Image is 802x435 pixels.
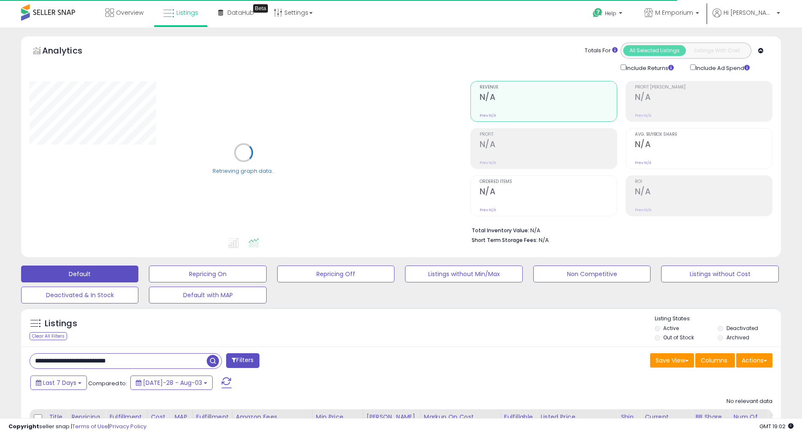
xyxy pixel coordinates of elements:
[472,225,766,235] li: N/A
[8,422,39,430] strong: Copyright
[72,422,108,430] a: Terms of Use
[724,8,774,17] span: Hi [PERSON_NAME]
[49,413,64,422] div: Title
[650,353,694,368] button: Save View
[149,287,266,303] button: Default with MAP
[116,8,143,17] span: Overview
[539,236,549,244] span: N/A
[621,413,637,430] div: Ship Price
[695,353,735,368] button: Columns
[713,8,780,27] a: Hi [PERSON_NAME]
[42,45,99,59] h5: Analytics
[586,1,631,27] a: Help
[655,8,693,17] span: M Emporium
[736,353,772,368] button: Actions
[623,45,686,56] button: All Selected Listings
[540,413,613,422] div: Listed Price
[635,113,651,118] small: Prev: N/A
[686,45,748,56] button: Listings With Cost
[480,113,496,118] small: Prev: N/A
[213,167,274,175] div: Retrieving graph data..
[661,266,778,282] button: Listings without Cost
[480,92,617,104] h2: N/A
[663,334,694,341] label: Out of Stock
[635,187,772,198] h2: N/A
[635,160,651,165] small: Prev: N/A
[663,325,679,332] label: Active
[480,85,617,90] span: Revenue
[174,413,189,422] div: MAP
[151,413,167,422] div: Cost
[480,160,496,165] small: Prev: N/A
[143,379,202,387] span: [DATE]-28 - Aug-03
[227,8,254,17] span: DataHub
[635,92,772,104] h2: N/A
[109,422,146,430] a: Privacy Policy
[149,266,266,282] button: Repricing On
[253,4,268,13] div: Tooltip anchor
[71,413,102,422] div: Repricing
[592,8,603,18] i: Get Help
[472,227,529,234] b: Total Inventory Value:
[21,266,138,282] button: Default
[176,8,198,17] span: Listings
[771,413,802,430] div: Total Rev.
[635,85,772,90] span: Profit [PERSON_NAME]
[480,132,617,137] span: Profit
[635,140,772,151] h2: N/A
[701,356,727,365] span: Columns
[759,422,794,430] span: 2025-08-11 19:02 GMT
[480,207,496,212] small: Prev: N/A
[30,332,67,340] div: Clear All Filters
[316,413,359,422] div: Min Price
[43,379,76,387] span: Last 7 Days
[21,287,138,303] button: Deactivated & In Stock
[196,413,229,430] div: Fulfillment Cost
[733,413,764,430] div: Num of Comp.
[88,379,127,387] span: Compared to:
[480,180,617,184] span: Ordered Items
[236,413,309,422] div: Amazon Fees
[684,63,763,72] div: Include Ad Spend
[109,413,143,422] div: Fulfillment
[655,315,781,323] p: Listing States:
[45,318,77,330] h5: Listings
[635,180,772,184] span: ROI
[277,266,394,282] button: Repricing Off
[726,397,772,405] div: No relevant data
[130,376,213,390] button: [DATE]-28 - Aug-03
[480,140,617,151] h2: N/A
[614,63,684,72] div: Include Returns
[472,236,537,244] b: Short Term Storage Fees:
[226,353,259,368] button: Filters
[645,413,688,430] div: Current Buybox Price
[405,266,522,282] button: Listings without Min/Max
[367,413,417,422] div: [PERSON_NAME]
[8,423,146,431] div: seller snap | |
[424,413,497,422] div: Markup on Cost
[30,376,87,390] button: Last 7 Days
[585,47,618,55] div: Totals For
[726,325,758,332] label: Deactivated
[605,10,616,17] span: Help
[480,187,617,198] h2: N/A
[726,334,749,341] label: Archived
[635,132,772,137] span: Avg. Buybox Share
[635,207,651,212] small: Prev: N/A
[695,413,726,430] div: BB Share 24h.
[504,413,533,430] div: Fulfillable Quantity
[533,266,651,282] button: Non Competitive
